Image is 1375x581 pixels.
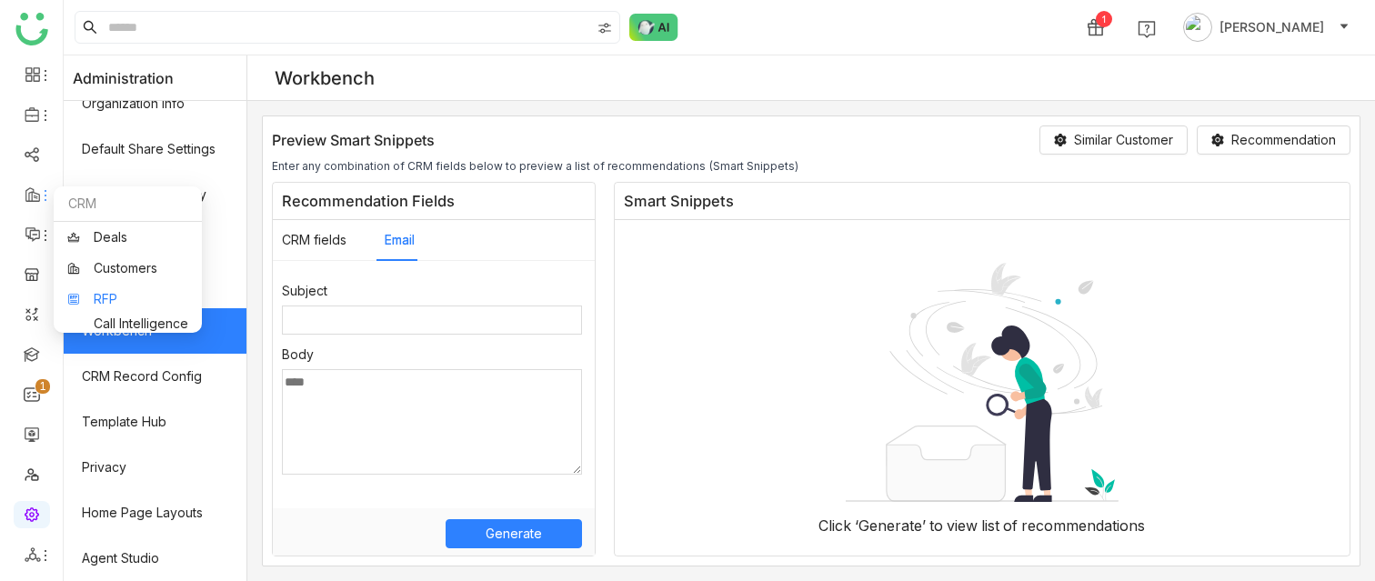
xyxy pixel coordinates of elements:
span: Recommendation [1231,130,1336,150]
h3: Smart Snippets [615,183,1350,220]
a: Home Page Layouts [64,490,246,536]
div: 1 [1096,11,1112,27]
a: Privacy [64,445,246,490]
a: Customers [67,262,188,275]
span: Similar Customer [1074,130,1173,150]
button: Email [385,230,415,250]
a: Organization Info [64,81,246,126]
h4: Preview Smart Snippets [272,131,435,149]
button: CRM fields [282,230,346,250]
div: Click ‘Generate’ to view list of recommendations [804,502,1159,549]
a: RFP [67,293,188,306]
img: search-type.svg [597,21,612,35]
button: Similar Customer [1039,125,1188,155]
button: Recommendation [1197,125,1350,155]
span: Generate [486,524,542,544]
div: Enter any combination of CRM fields below to preview a list of recommendations (Smart Snippets) [272,159,1350,173]
a: Default Share Settings [64,126,246,172]
p: 1 [39,377,46,396]
nz-label: Body [282,345,314,365]
a: Business Vocabulary [64,172,246,217]
button: Generate [446,519,582,548]
a: Deals [67,231,188,244]
a: Agent Studio [64,536,246,581]
img: ask-buddy-normal.svg [629,14,678,41]
a: CRM Record Config [64,354,246,399]
div: CRM [54,186,202,222]
img: nodata.svg [846,262,1119,502]
nz-label: Subject [282,281,327,301]
img: logo [15,13,48,45]
img: help.svg [1138,20,1156,38]
span: [PERSON_NAME] [1219,17,1324,37]
button: [PERSON_NAME] [1179,13,1353,42]
div: Workbench [275,67,375,89]
nz-badge-sup: 1 [35,379,50,394]
img: avatar [1183,13,1212,42]
h3: Recommendation Fields [273,183,595,220]
a: Template Hub [64,399,246,445]
span: Administration [73,55,174,101]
